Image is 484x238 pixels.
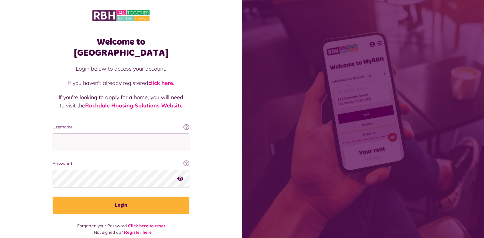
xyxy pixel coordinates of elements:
a: Rochdale Housing Solutions Website [85,102,183,109]
p: If you haven't already registered . [59,79,183,87]
span: Forgotten your Password [77,223,127,229]
a: click here [148,79,173,86]
label: Username [53,124,189,130]
button: Login [53,197,189,214]
p: Login below to access your account. [59,65,183,73]
label: Password [53,160,189,167]
a: Click here to reset [128,223,165,229]
img: MyRBH [92,9,150,22]
span: Not signed up? [94,229,123,235]
h1: Welcome to [GEOGRAPHIC_DATA] [53,37,189,58]
p: If you're looking to apply for a home, you will need to visit the [59,93,183,110]
a: Register here [124,229,152,235]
